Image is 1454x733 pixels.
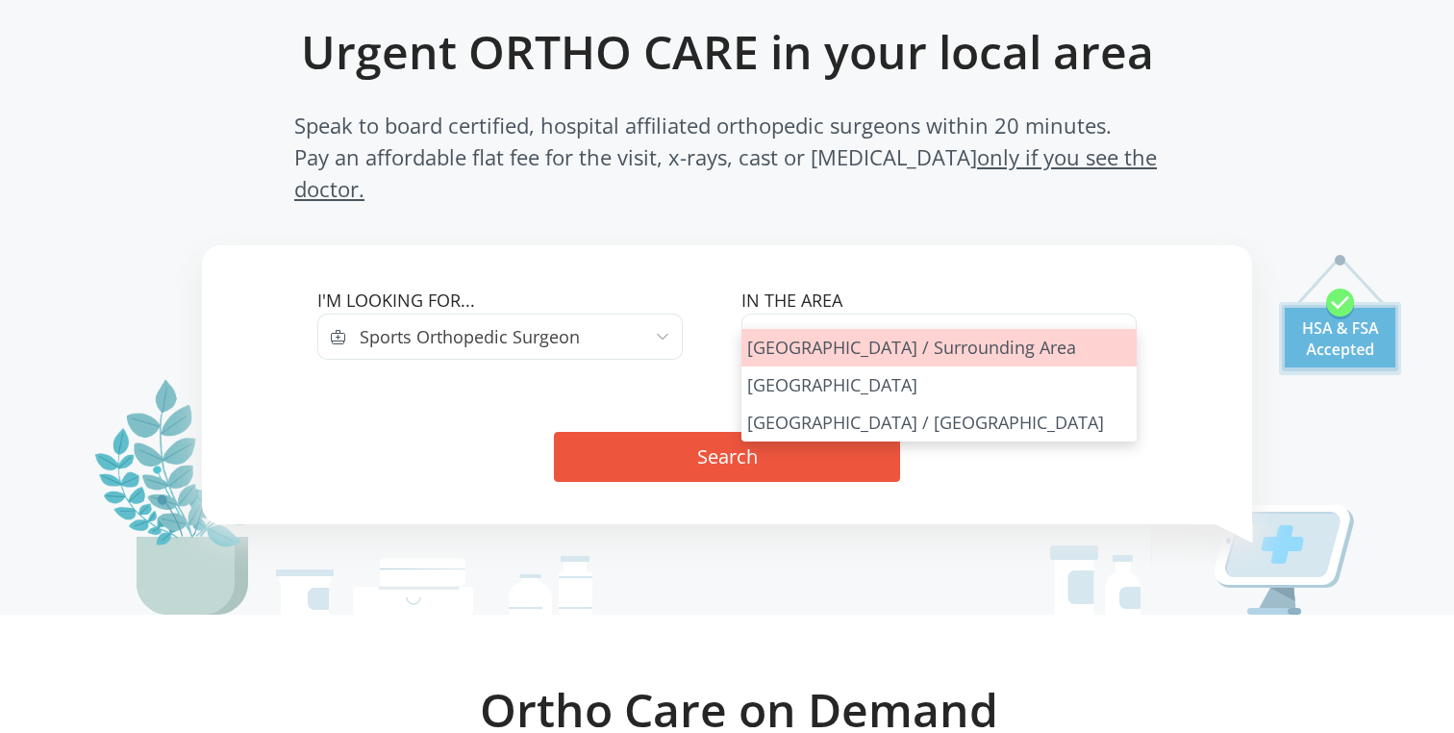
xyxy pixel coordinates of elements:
[244,24,1210,80] h1: Urgent ORTHO CARE in your local area
[741,329,1137,366] li: [GEOGRAPHIC_DATA] / Surrounding Area
[360,323,580,350] span: Sports Orthopedic Surgeon
[741,288,1137,314] label: In the area
[346,314,682,360] span: Sports Orthopedic Surgeon
[741,404,1137,442] li: [GEOGRAPHIC_DATA] / [GEOGRAPHIC_DATA]
[294,110,1160,205] span: Speak to board certified, hospital affiliated orthopedic surgeons within 20 minutes. Pay an affor...
[317,288,713,314] label: I'm looking for...
[741,366,1137,404] li: [GEOGRAPHIC_DATA]
[554,432,900,482] button: Search
[756,325,896,348] span: Please Select City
